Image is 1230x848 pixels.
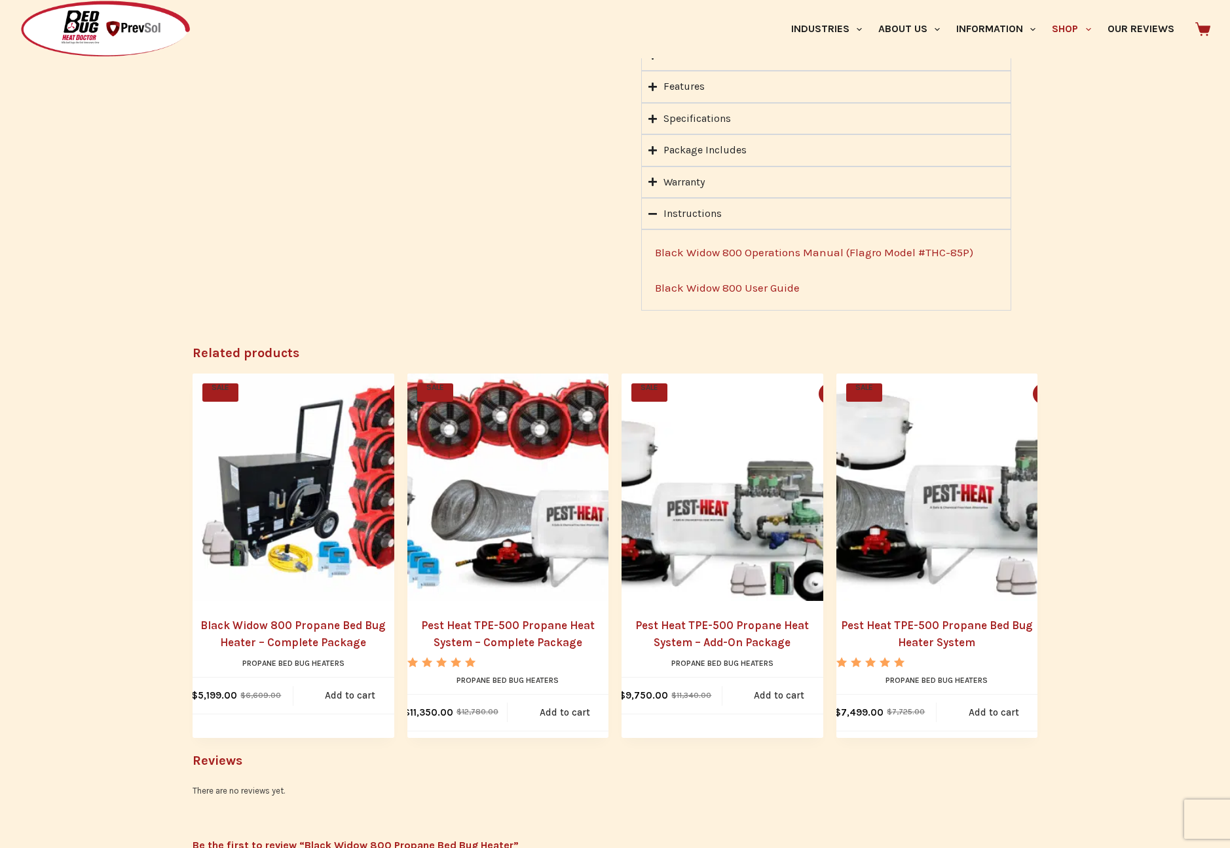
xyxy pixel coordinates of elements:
[407,657,477,667] div: Rated 5.00 out of 5
[663,205,722,222] div: Instructions
[193,343,1037,363] h2: Related products
[10,5,50,45] button: Open LiveChat chat widget
[193,751,1037,771] h2: Reviews
[641,71,1011,102] summary: Features
[887,707,925,716] bdi: 7,725.00
[390,383,411,404] button: Quick view toggle
[403,706,453,718] bdi: 11,350.00
[240,691,246,700] span: $
[836,617,1038,651] a: Pest Heat TPE-500 Propane Bed Bug Heater System
[663,110,731,127] div: Specifications
[191,689,198,701] span: $
[1033,383,1054,404] button: Quick view toggle
[819,383,840,404] button: Quick view toggle
[293,678,407,714] a: Add to cart: “Black Widow 800 Propane Bed Bug Heater - Complete Package”
[836,657,906,667] div: Rated 5.00 out of 5
[641,166,1011,198] summary: Warranty
[671,691,677,700] span: $
[508,695,622,731] a: Add to cart: “Pest Heat TPE-500 Propane Heat System - Complete Package”
[193,374,420,602] a: Black Widow 800 Propane Bed Bug Heater - Complete Package
[191,689,237,701] bdi: 5,199.00
[641,103,1011,134] summary: Specifications
[604,383,625,404] button: Quick view toggle
[242,659,345,668] a: Propane Bed Bug Heaters
[663,174,705,191] div: Warranty
[417,383,453,402] span: SALE
[641,134,1011,166] summary: Package Includes
[663,78,705,95] div: Features
[834,706,841,718] span: $
[722,678,836,714] a: Add to cart: “Pest Heat TPE-500 Propane Heat System - Add-On Package”
[457,676,559,685] a: Propane Bed Bug Heaters
[641,198,1011,229] summary: Instructions
[631,383,667,402] span: SALE
[836,374,1064,602] a: Pest Heat TPE-500 Propane Bed Bug Heater System
[407,374,635,602] a: Pest Heat TPE-500 Propane Heat System - Complete Package
[655,246,973,259] a: Black Widow 800 Operations Manual (Flagro Model #THC-85P)
[457,707,462,716] span: $
[193,784,1037,798] p: There are no reviews yet.
[937,695,1051,731] a: Add to cart: “Pest Heat TPE-500 Propane Bed Bug Heater System”
[663,142,747,159] div: Package Includes
[193,617,394,651] a: Black Widow 800 Propane Bed Bug Heater – Complete Package
[619,689,668,701] bdi: 9,750.00
[240,691,281,700] bdi: 6,609.00
[622,617,823,651] a: Pest Heat TPE-500 Propane Heat System – Add-On Package
[836,657,906,697] span: Rated out of 5
[407,617,609,651] a: Pest Heat TPE-500 Propane Heat System – Complete Package
[671,691,711,700] bdi: 11,340.00
[655,281,800,294] a: Black Widow 800 User Guide
[403,706,410,718] span: $
[885,676,988,685] a: Propane Bed Bug Heaters
[887,707,892,716] span: $
[671,659,773,668] a: Propane Bed Bug Heaters
[846,383,882,402] span: SALE
[641,39,1011,311] div: Accordion. Open links with Enter or Space, close with Escape, and navigate with Arrow Keys
[202,383,238,402] span: SALE
[407,657,477,697] span: Rated out of 5
[834,706,884,718] bdi: 7,499.00
[619,689,625,701] span: $
[622,374,849,602] a: Pest Heat TPE-500 Propane Heat System - Add-On Package
[457,707,498,716] bdi: 12,780.00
